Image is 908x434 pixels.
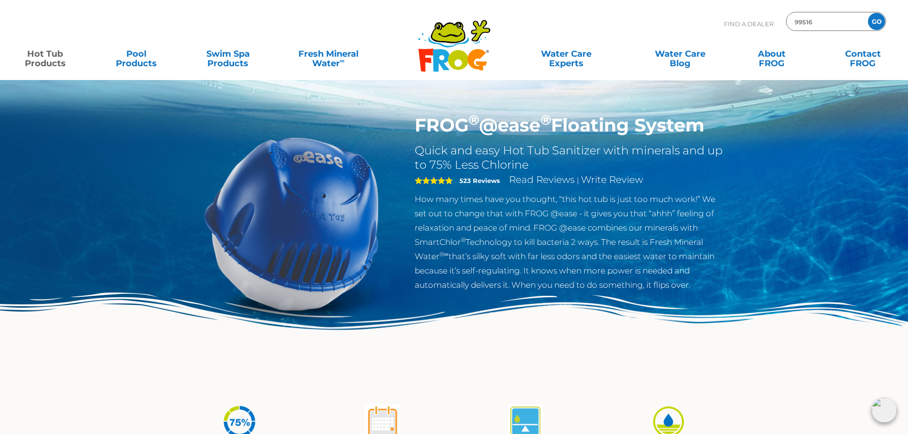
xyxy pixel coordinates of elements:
[827,44,898,63] a: ContactFROG
[724,12,774,36] p: Find A Dealer
[581,174,643,185] a: Write Review
[340,57,345,64] sup: ∞
[644,44,715,63] a: Water CareBlog
[415,143,726,172] h2: Quick and easy Hot Tub Sanitizer with minerals and up to 75% Less Chlorine
[101,44,172,63] a: PoolProducts
[461,236,466,243] sup: ®
[577,176,579,185] span: |
[509,44,624,63] a: Water CareExperts
[193,44,264,63] a: Swim SpaProducts
[415,177,453,184] span: 5
[509,174,575,185] a: Read Reviews
[541,111,551,128] sup: ®
[439,251,449,258] sup: ®∞
[868,13,885,30] input: GO
[10,44,81,63] a: Hot TubProducts
[183,114,401,333] img: hot-tub-product-atease-system.png
[736,44,807,63] a: AboutFROG
[284,44,373,63] a: Fresh MineralWater∞
[469,111,479,128] sup: ®
[794,15,858,29] input: Zip Code Form
[459,177,500,184] strong: 523 Reviews
[415,192,726,292] p: How many times have you thought, “this hot tub is just too much work!” We set out to change that ...
[415,114,726,136] h1: FROG @ease Floating System
[872,398,897,423] img: openIcon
